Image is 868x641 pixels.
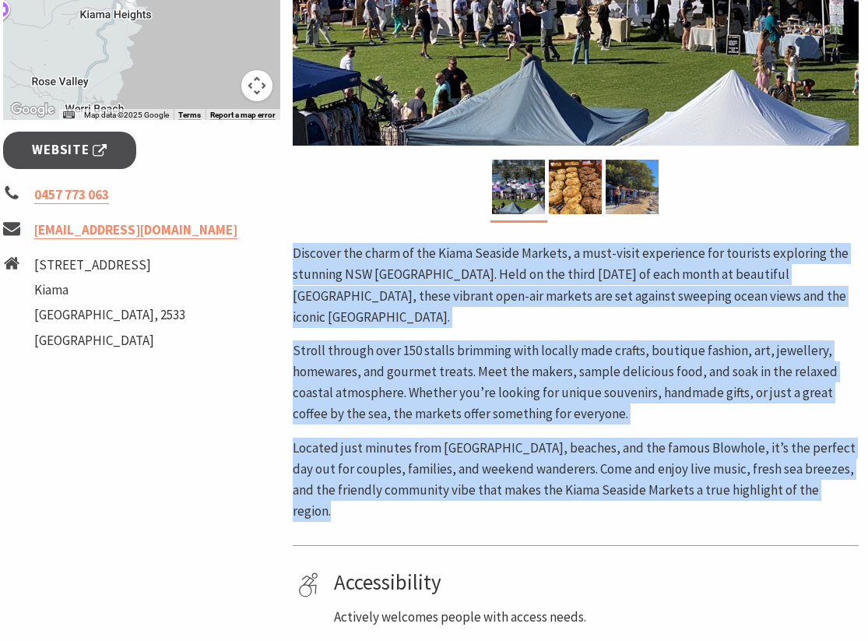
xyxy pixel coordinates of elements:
img: market photo [606,160,659,214]
button: Keyboard shortcuts [63,110,74,121]
li: [GEOGRAPHIC_DATA], 2533 [34,305,185,326]
p: Discover the charm of the Kiama Seaside Markets, a must-visit experience for tourists exploring t... [293,243,859,328]
a: 0457 773 063 [34,186,109,204]
a: [EMAIL_ADDRESS][DOMAIN_NAME] [34,221,237,239]
a: Website [3,132,136,168]
li: [STREET_ADDRESS] [34,255,185,276]
p: Stroll through over 150 stalls brimming with locally made crafts, boutique fashion, art, jeweller... [293,340,859,425]
h4: Accessibility [334,569,853,594]
li: [GEOGRAPHIC_DATA] [34,330,185,351]
button: Map camera controls [241,70,272,101]
p: Located just minutes from [GEOGRAPHIC_DATA], beaches, and the famous Blowhole, it’s the perfect d... [293,438,859,523]
img: Google [7,100,58,120]
p: Actively welcomes people with access needs. [334,607,853,628]
img: Market ptoduce [549,160,602,214]
li: Kiama [34,280,185,301]
a: Report a map error [210,111,276,120]
img: Kiama Seaside Market [492,160,545,214]
span: Map data ©2025 Google [84,111,169,119]
span: Website [32,139,107,160]
a: Open this area in Google Maps (opens a new window) [7,100,58,120]
a: Terms (opens in new tab) [178,111,201,120]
